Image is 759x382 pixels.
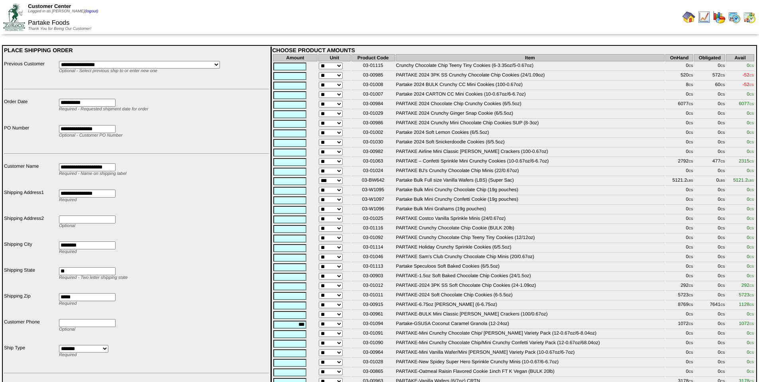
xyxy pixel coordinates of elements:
[747,254,754,259] span: 0
[749,265,754,268] span: CS
[396,282,665,291] td: PARTAKE-2024 3PK SS Soft Chocolate Chip Cookies (24-1.09oz)
[688,102,693,106] span: CS
[694,119,725,128] td: 0
[694,244,725,253] td: 0
[747,187,754,192] span: 0
[720,236,725,240] span: CS
[351,244,395,253] td: 03-01114
[694,129,725,138] td: 0
[665,54,694,61] th: OnHand
[747,110,754,116] span: 0
[351,263,395,272] td: 03-01113
[396,177,665,186] td: Partake Bulk Full size Vanilla Wafers (LBS) (Super Sac)
[747,311,754,317] span: 0
[396,234,665,243] td: PARTAKE Crunchy Chocolate Chip Teeny Tiny Cookies (12/12oz)
[694,100,725,109] td: 0
[743,82,754,87] span: -52
[351,62,395,71] td: 03-01115
[720,121,725,125] span: CS
[720,360,725,364] span: CS
[59,275,128,280] span: Required - Two letter shipping state
[396,62,665,71] td: Crunchy Chocolate Chip Teeny Tiny Cookies (6-3.35oz/5-0.67oz)
[351,368,395,377] td: 03-00865
[720,313,725,316] span: CS
[749,160,754,163] span: CS
[688,121,693,125] span: CS
[3,4,25,30] img: ZoRoCo_Logo(Green%26Foil)%20jpg.webp
[396,253,665,262] td: PARTAKE Sam's Club Crunchy Chocolate Chip Minis (20/0.67oz)
[688,294,693,297] span: CS
[694,196,725,205] td: 0
[351,301,395,310] td: 03-00915
[351,282,395,291] td: 03-01012
[396,358,665,367] td: PARTAKE-New Spidey Super Hero Sprinkle Crunchy Minis (10-0.67/6-6.7oz)
[747,168,754,173] span: 0
[749,169,754,173] span: CS
[694,91,725,100] td: 0
[688,255,693,259] span: CS
[749,74,754,77] span: CS
[749,313,754,316] span: CS
[396,167,665,176] td: PARTAKE BJ's Crunchy Chocolate Chip Minis (22/0.67oz)
[749,246,754,249] span: CS
[747,273,754,278] span: 0
[84,9,98,14] a: (logout)
[747,359,754,364] span: 0
[351,148,395,157] td: 03-00982
[747,235,754,240] span: 0
[720,131,725,135] span: CS
[733,177,754,183] span: 5121.2
[4,345,58,369] td: Ship Type
[665,206,694,214] td: 0
[720,188,725,192] span: CS
[749,236,754,240] span: CS
[396,244,665,253] td: PARTAKE Holiday Crunchy Sprinkle Cookies (6/5.5oz)
[728,11,741,24] img: calendarprod.gif
[351,253,395,262] td: 03-01046
[351,311,395,319] td: 03-00961
[694,81,725,90] td: 60
[4,215,58,240] td: Shipping Address2
[749,341,754,345] span: CS
[351,215,395,224] td: 03-01025
[749,83,754,87] span: CS
[694,330,725,339] td: 0
[59,223,75,228] span: Optional
[749,322,754,326] span: CS
[28,9,98,14] span: Logged in as [PERSON_NAME]
[688,141,693,144] span: CS
[396,186,665,195] td: Partake Bulk Mini Crunchy Chocolate Chip (19g pouches)
[351,234,395,243] td: 03-01092
[396,100,665,109] td: PARTAKE 2024 Chocolate Chip Crunchy Cookies (6/5.5oz)
[720,246,725,249] span: CS
[749,112,754,116] span: CS
[694,186,725,195] td: 0
[749,360,754,364] span: CS
[665,225,694,233] td: 0
[720,341,725,345] span: CS
[749,351,754,355] span: CS
[688,284,693,288] span: CS
[4,163,58,188] td: Customer Name
[688,208,693,211] span: CS
[351,54,395,61] th: Product Code
[749,121,754,125] span: CS
[743,72,754,78] span: -52
[688,64,693,68] span: CS
[694,158,725,167] td: 477
[351,91,395,100] td: 03-01007
[351,349,395,358] td: 03-00964
[59,249,77,254] span: Required
[396,349,665,358] td: PARTAKE-Mini Vanilla Wafer/Mini [PERSON_NAME] Variety Pack (10-0.67oz/6-7oz)
[351,196,395,205] td: 03-W1097
[665,301,694,310] td: 8769
[694,349,725,358] td: 0
[396,339,665,348] td: PARTAKE-Mini Crunchy Chocolate Chip/Mini Crunchy Confetti Variety Pack (12-0.67oz/68.04oz)
[694,311,725,319] td: 0
[396,368,665,377] td: PARTAKE-Oatmeal Raisin Flavored Cookie 1inch FT K Vegan (BULK 20lb)
[739,292,754,298] span: 5723
[683,11,695,24] img: home.gif
[749,217,754,221] span: CS
[665,119,694,128] td: 0
[396,320,665,329] td: Partake-GSUSA Coconut Caramel Granola (12-24oz)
